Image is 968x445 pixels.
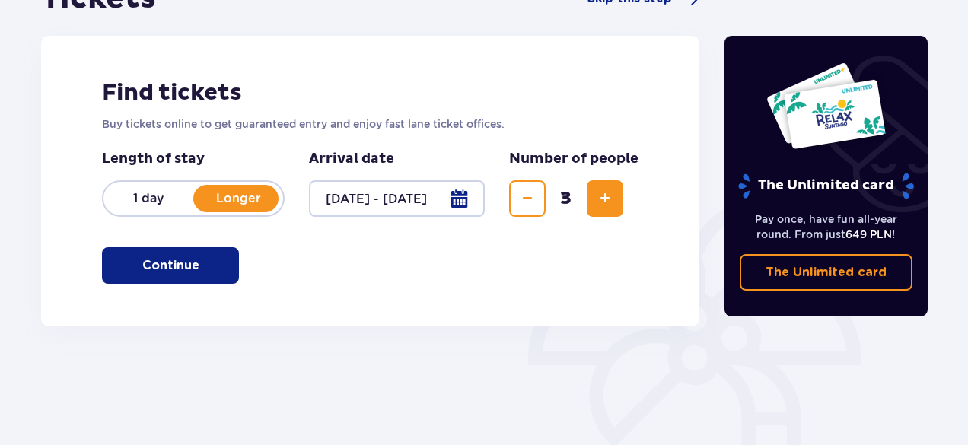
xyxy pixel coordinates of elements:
[509,150,638,168] p: Number of people
[102,150,285,168] p: Length of stay
[740,254,913,291] a: The Unlimited card
[102,116,638,132] p: Buy tickets online to get guaranteed entry and enjoy fast lane ticket offices.
[142,257,199,274] p: Continue
[845,228,892,240] span: 649 PLN
[309,150,394,168] p: Arrival date
[193,190,283,207] p: Longer
[587,180,623,217] button: Increase
[549,187,584,210] span: 3
[102,78,638,107] h2: Find tickets
[737,173,915,199] p: The Unlimited card
[766,62,887,150] img: Two entry cards to Suntago with the word 'UNLIMITED RELAX', featuring a white background with tro...
[103,190,193,207] p: 1 day
[102,247,239,284] button: Continue
[509,180,546,217] button: Decrease
[740,211,913,242] p: Pay once, have fun all-year round. From just !
[766,264,887,281] p: The Unlimited card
